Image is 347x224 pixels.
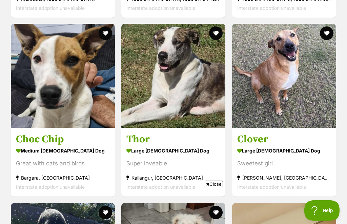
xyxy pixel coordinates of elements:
iframe: Help Scout Beacon - Open [304,200,340,221]
span: Interstate adoption unavailable [16,5,85,11]
div: medium [DEMOGRAPHIC_DATA] Dog [16,146,110,156]
div: Great with cats and birds [16,159,110,168]
div: [PERSON_NAME], [GEOGRAPHIC_DATA] [237,173,331,182]
div: Super loveable [126,159,220,168]
a: Choc Chip medium [DEMOGRAPHIC_DATA] Dog Great with cats and birds Bargara, [GEOGRAPHIC_DATA] Inte... [11,128,115,197]
iframe: Advertisement [50,190,297,221]
span: Interstate adoption unavailable [16,184,85,190]
span: Interstate adoption unavailable [126,5,195,11]
button: favourite [320,26,333,40]
div: Bargara, [GEOGRAPHIC_DATA] [16,173,110,182]
span: Interstate adoption unavailable [237,184,306,190]
div: Kallangur, [GEOGRAPHIC_DATA] [126,173,220,182]
button: favourite [209,26,223,40]
span: Close [205,181,223,187]
img: Thor [121,24,225,128]
span: Interstate adoption unavailable [237,5,306,11]
div: large [DEMOGRAPHIC_DATA] Dog [126,146,220,156]
button: favourite [99,26,112,40]
img: Choc Chip [11,24,115,128]
div: Sweetest girl [237,159,331,168]
h3: Clover [237,133,331,146]
h3: Choc Chip [16,133,110,146]
h3: Thor [126,133,220,146]
img: Clover [232,24,336,128]
a: Thor large [DEMOGRAPHIC_DATA] Dog Super loveable Kallangur, [GEOGRAPHIC_DATA] Interstate adoption... [121,128,225,197]
span: Interstate adoption unavailable [126,184,195,190]
a: Clover large [DEMOGRAPHIC_DATA] Dog Sweetest girl [PERSON_NAME], [GEOGRAPHIC_DATA] Interstate ado... [232,128,336,197]
div: large [DEMOGRAPHIC_DATA] Dog [237,146,331,156]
